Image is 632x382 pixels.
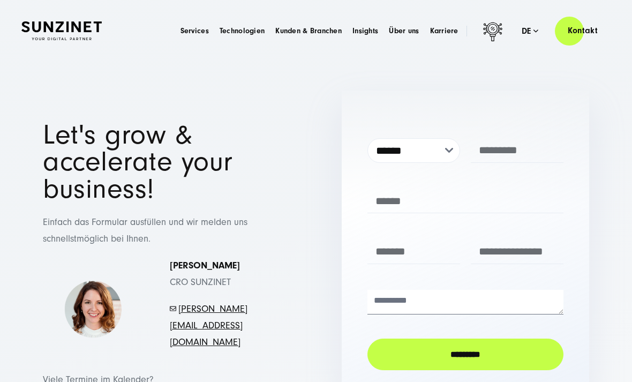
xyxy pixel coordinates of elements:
p: CRO SUNZINET [170,258,269,290]
a: Über uns [389,26,419,36]
img: Simona-kontakt-page-picture [64,281,122,338]
a: Karriere [430,26,458,36]
img: SUNZINET Full Service Digital Agentur [21,21,102,40]
a: Services [180,26,209,36]
strong: [PERSON_NAME] [170,260,240,271]
a: Kontakt [555,16,611,46]
div: de [522,26,539,36]
a: Insights [352,26,378,36]
span: Let's grow & accelerate your business! [43,119,233,205]
a: Kunden & Branchen [275,26,342,36]
a: [PERSON_NAME][EMAIL_ADDRESS][DOMAIN_NAME] [170,303,247,347]
span: - [176,303,178,314]
a: Technologien [220,26,265,36]
span: Einfach das Formular ausfüllen und wir melden uns schnellstmöglich bei Ihnen. [43,216,247,244]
